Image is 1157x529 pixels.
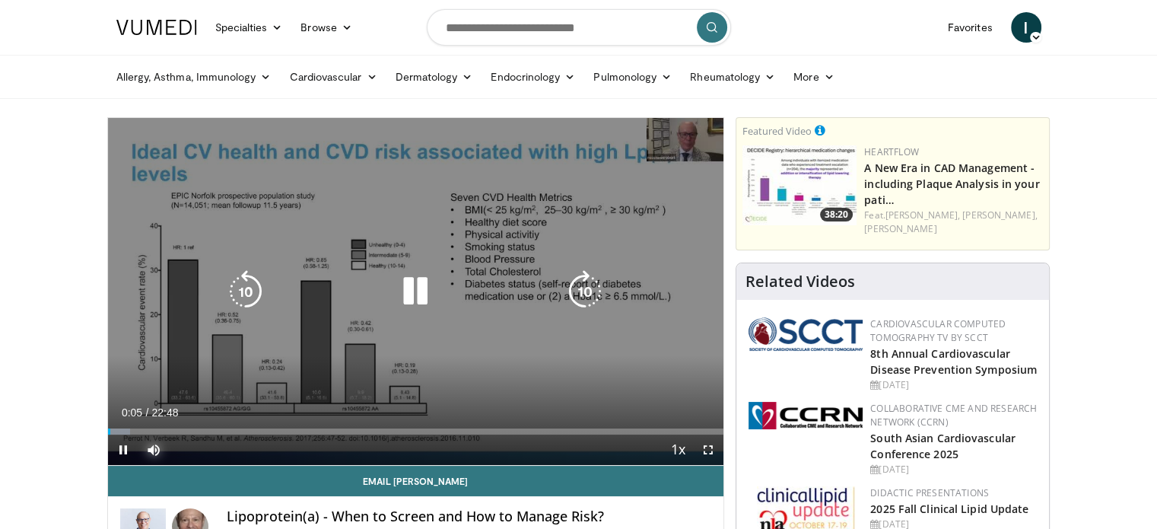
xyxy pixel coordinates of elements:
video-js: Video Player [108,118,724,466]
a: Allergy, Asthma, Immunology [107,62,281,92]
button: Pause [108,435,138,465]
input: Search topics, interventions [427,9,731,46]
a: [PERSON_NAME], [962,209,1037,221]
a: Heartflow [864,145,919,158]
a: I [1011,12,1041,43]
div: Feat. [864,209,1043,236]
h4: Lipoprotein(a) - When to Screen and How to Manage Risk? [227,508,712,525]
a: 8th Annual Cardiovascular Disease Prevention Symposium [870,346,1037,377]
img: a04ee3ba-8487-4636-b0fb-5e8d268f3737.png.150x105_q85_autocrop_double_scale_upscale_version-0.2.png [749,402,863,429]
a: Specialties [206,12,292,43]
div: [DATE] [870,378,1037,392]
a: South Asian Cardiovascular Conference 2025 [870,431,1016,461]
a: Cardiovascular Computed Tomography TV by SCCT [870,317,1006,344]
a: [PERSON_NAME] [864,222,936,235]
img: 738d0e2d-290f-4d89-8861-908fb8b721dc.150x105_q85_crop-smart_upscale.jpg [742,145,857,225]
span: 38:20 [820,208,853,221]
div: [DATE] [870,463,1037,476]
button: Mute [138,435,169,465]
img: VuMedi Logo [116,20,197,35]
a: Favorites [939,12,1002,43]
button: Playback Rate [663,435,693,465]
a: Dermatology [386,62,482,92]
h4: Related Videos [745,272,855,291]
img: 51a70120-4f25-49cc-93a4-67582377e75f.png.150x105_q85_autocrop_double_scale_upscale_version-0.2.png [749,317,863,351]
a: [PERSON_NAME], [885,209,960,221]
a: More [784,62,843,92]
div: Progress Bar [108,429,724,435]
span: / [146,406,149,419]
span: 0:05 [122,406,142,419]
span: 22:48 [151,406,178,419]
a: Email [PERSON_NAME] [108,466,724,496]
a: Collaborative CME and Research Network (CCRN) [870,402,1037,429]
small: Featured Video [742,124,812,138]
a: A New Era in CAD Management - including Plaque Analysis in your pati… [864,161,1039,207]
a: Pulmonology [584,62,681,92]
a: Cardiovascular [280,62,386,92]
div: Didactic Presentations [870,486,1037,500]
a: 38:20 [742,145,857,225]
button: Fullscreen [693,435,723,465]
a: Browse [291,12,361,43]
a: 2025 Fall Clinical Lipid Update [870,502,1028,516]
a: Rheumatology [681,62,784,92]
a: Endocrinology [482,62,584,92]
